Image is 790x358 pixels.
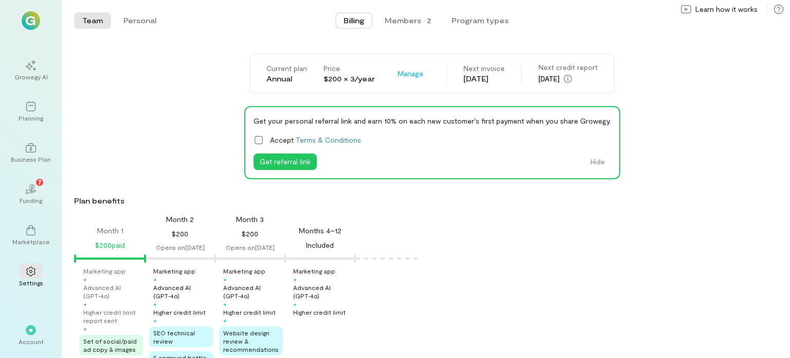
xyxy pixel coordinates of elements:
div: $200 [172,228,188,240]
div: Marketing app [223,267,265,275]
div: [DATE] [538,73,598,85]
div: Planning [19,114,43,122]
button: Program types [443,12,517,29]
a: Marketplace [12,217,49,254]
div: Marketing app [83,267,125,275]
button: Members · 2 [376,12,439,29]
div: + [293,275,297,283]
div: Advanced AI (GPT‑4o) [223,283,283,300]
span: SEO technical review [153,329,195,345]
a: Planning [12,93,49,130]
div: [DATE] [463,74,505,84]
div: Advanced AI (GPT‑4o) [153,283,213,300]
div: Higher credit limit [223,308,276,316]
span: 7 [38,177,42,186]
div: + [223,300,227,308]
div: Business Plan [11,155,51,163]
div: + [293,300,297,308]
div: + [83,275,87,283]
span: Learn how it works [695,4,758,14]
div: Higher credit limit [293,308,346,316]
div: + [153,300,157,308]
span: Accept [270,134,361,145]
div: Advanced AI (GPT‑4o) [83,283,143,300]
button: Hide [584,154,611,170]
a: Settings [12,258,49,295]
div: Month 3 [236,214,264,225]
span: Billing [344,15,364,26]
div: $200 paid [95,239,125,251]
div: Marketplace [12,237,50,246]
div: Advanced AI (GPT‑4o) [293,283,353,300]
div: $200 × 3/year [324,74,375,84]
div: Annual [266,74,307,84]
button: Billing [335,12,372,29]
div: + [153,275,157,283]
span: Website design review & recommendations [223,329,279,353]
div: Next credit report [538,62,598,73]
a: Growegy AI [12,52,49,89]
div: + [223,316,227,325]
div: Next invoice [463,63,505,74]
div: + [83,300,87,308]
div: Months 4–12 [299,226,342,236]
div: Plan benefits [74,196,786,206]
div: Opens on [DATE] [156,243,205,251]
div: Settings [19,279,43,287]
button: Team [74,12,111,29]
div: Price [324,63,375,74]
div: + [153,316,157,325]
div: Growegy AI [14,73,48,81]
div: Get your personal referral link and earn 10% on each new customer's first payment when you share ... [254,115,611,126]
div: $200 [242,228,258,240]
div: Opens on [DATE] [226,243,275,251]
div: Higher credit limit [153,308,206,316]
div: Included [306,239,334,251]
div: Month 2 [166,214,194,225]
span: Set of social/paid ad copy & images [83,337,137,353]
div: + [83,325,87,333]
a: Terms & Conditions [296,135,361,144]
a: Business Plan [12,134,49,172]
button: Get referral link [254,154,317,170]
div: + [223,275,227,283]
button: Personal [115,12,165,29]
div: Higher credit limit report sent [83,308,143,325]
div: Marketing app [293,267,335,275]
div: Month 1 [97,226,123,236]
div: Current plan [266,63,307,74]
div: Marketing app [153,267,195,275]
span: Manage [398,69,423,79]
div: Account [19,337,44,346]
div: Members · 2 [385,15,431,26]
div: Funding [20,196,42,204]
button: Manage [391,65,429,82]
a: Funding [12,176,49,213]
